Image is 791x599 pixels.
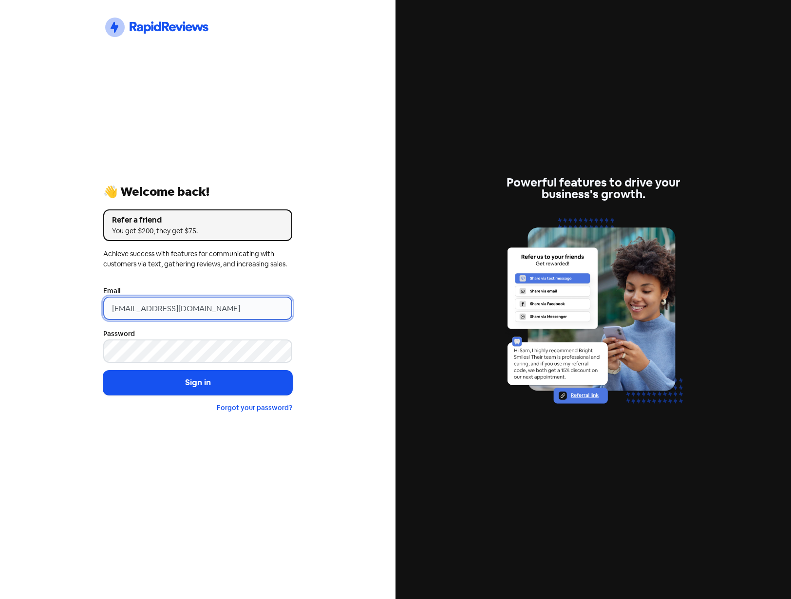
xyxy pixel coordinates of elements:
label: Password [103,329,135,339]
label: Email [103,286,120,296]
div: Achieve success with features for communicating with customers via text, gathering reviews, and i... [103,249,292,269]
a: Forgot your password? [217,403,292,412]
div: 👋 Welcome back! [103,186,292,198]
input: Enter your email address... [103,297,292,320]
div: You get $200, they get $75. [112,226,283,236]
div: Powerful features to drive your business's growth. [499,177,688,200]
img: referrals [499,212,688,422]
button: Sign in [103,371,292,395]
div: Refer a friend [112,214,283,226]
